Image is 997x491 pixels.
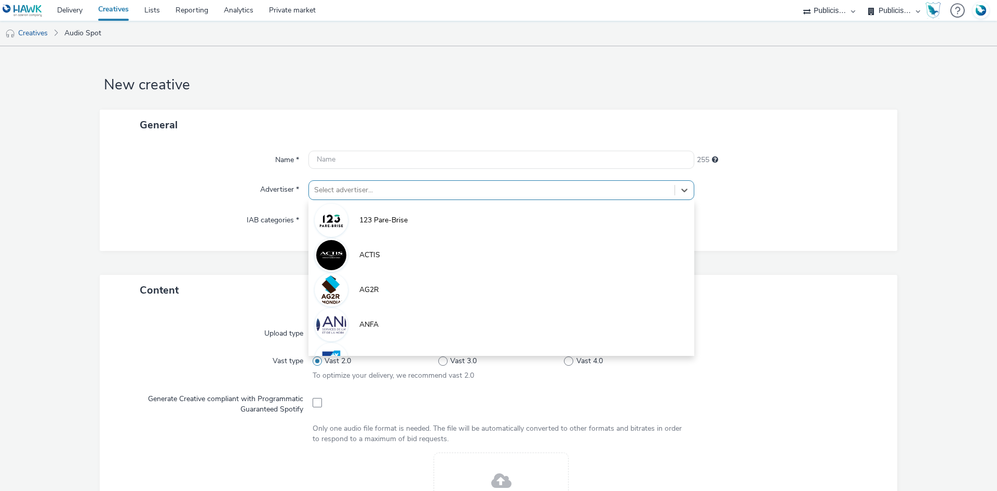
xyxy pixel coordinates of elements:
[697,155,709,165] span: 255
[359,215,408,225] span: 123 Pare-Brise
[316,240,346,270] img: ACTIS
[260,324,307,339] label: Upload type
[359,354,416,365] span: Banque Populaire
[316,344,346,375] img: Banque Populaire
[325,356,351,366] span: Vast 2.0
[576,356,603,366] span: Vast 4.0
[100,75,897,95] h1: New creative
[316,275,346,305] img: AG2R
[712,155,718,165] div: Maximum 255 characters
[313,423,690,445] div: Only one audio file format is needed. The file will be automatically converted to other formats a...
[450,356,477,366] span: Vast 3.0
[256,180,303,195] label: Advertiser *
[316,205,346,235] img: 123 Pare-Brise
[359,285,379,295] span: AG2R
[271,151,303,165] label: Name *
[140,283,179,297] span: Content
[313,370,474,380] span: To optimize your delivery, we recommend vast 2.0
[118,390,307,415] label: Generate Creative compliant with Programmatic Guaranteed Spotify
[925,2,941,19] img: Hawk Academy
[925,2,945,19] a: Hawk Academy
[359,320,379,330] span: ANFA
[3,4,43,17] img: undefined Logo
[59,21,106,46] a: Audio Spot
[242,211,303,225] label: IAB categories *
[316,310,346,340] img: ANFA
[5,29,16,39] img: audio
[359,250,380,260] span: ACTIS
[140,118,178,132] span: General
[308,151,694,169] input: Name
[973,3,989,18] img: Account FR
[268,352,307,366] label: Vast type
